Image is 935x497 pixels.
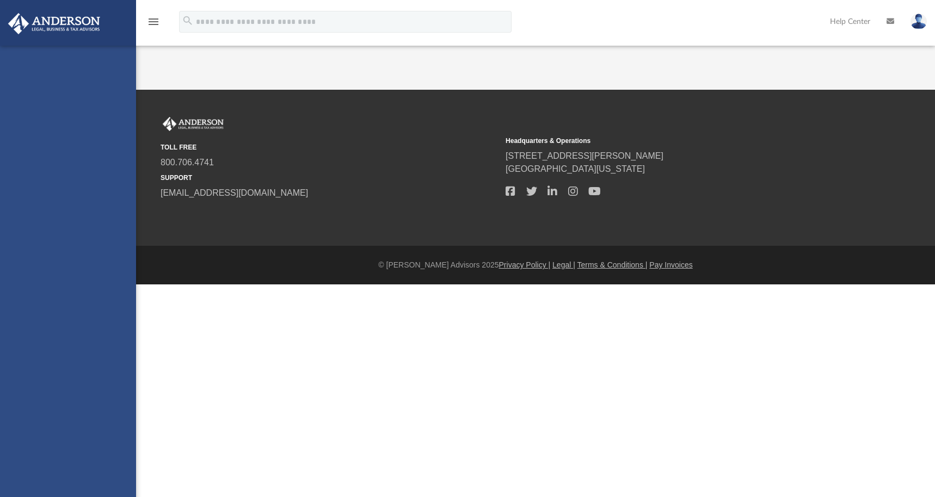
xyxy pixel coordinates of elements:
[182,15,194,27] i: search
[161,173,498,183] small: SUPPORT
[161,188,308,197] a: [EMAIL_ADDRESS][DOMAIN_NAME]
[552,260,575,269] a: Legal |
[577,260,648,269] a: Terms & Conditions |
[506,136,843,146] small: Headquarters & Operations
[161,158,214,167] a: 800.706.4741
[506,151,663,160] a: [STREET_ADDRESS][PERSON_NAME]
[161,117,226,131] img: Anderson Advisors Platinum Portal
[147,21,160,28] a: menu
[499,260,551,269] a: Privacy Policy |
[911,14,927,29] img: User Pic
[5,13,103,34] img: Anderson Advisors Platinum Portal
[506,164,645,173] a: [GEOGRAPHIC_DATA][US_STATE]
[649,260,692,269] a: Pay Invoices
[147,15,160,28] i: menu
[161,142,498,152] small: TOLL FREE
[136,259,935,271] div: © [PERSON_NAME] Advisors 2025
